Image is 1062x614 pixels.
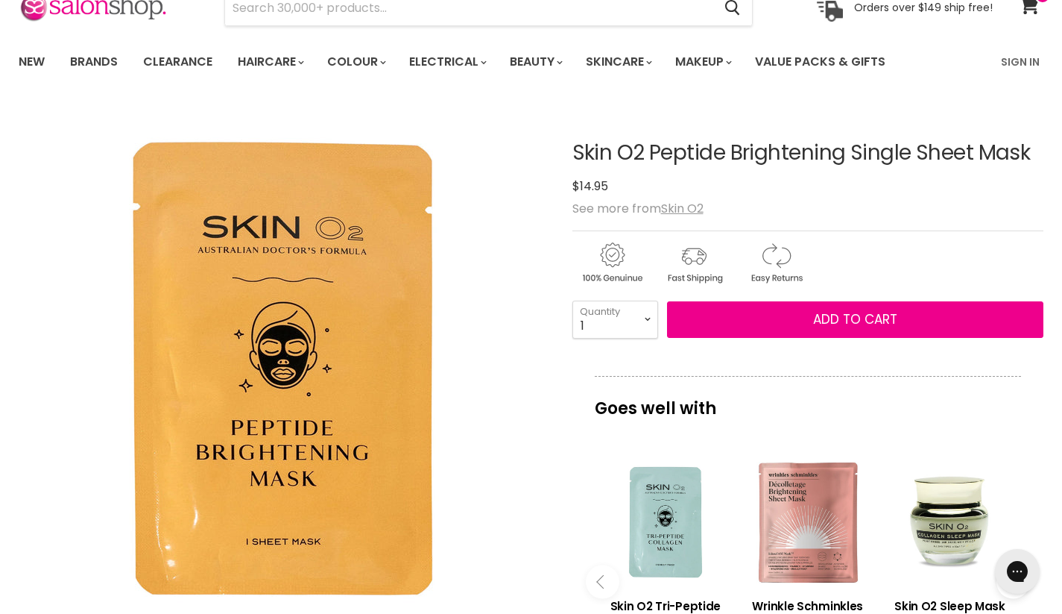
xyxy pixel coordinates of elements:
[595,376,1022,425] p: Goes well with
[744,459,871,586] a: View product:Wrinkle Schminkles Décolletage Brightening Sheet Mask - Single
[316,46,395,78] a: Colour
[7,40,944,84] ul: Main menu
[654,240,733,286] img: shipping.gif
[661,200,704,217] a: Skin O2
[572,301,658,338] select: Quantity
[886,459,1014,586] a: View product:Skin O2 Sleep Mask 24K Gold, Collagen+ HA
[572,142,1044,165] h1: Skin O2 Peptide Brightening Single Sheet Mask
[499,46,572,78] a: Beauty
[854,1,993,14] p: Orders over $149 ship free!
[992,46,1049,78] a: Sign In
[813,310,897,328] span: Add to cart
[602,459,730,586] a: View product:Skin O2 Tri-Peptide Collagen Single Sheet Mask
[664,46,741,78] a: Makeup
[572,200,704,217] span: See more from
[398,46,496,78] a: Electrical
[987,544,1047,599] iframe: Gorgias live chat messenger
[132,46,224,78] a: Clearance
[59,46,129,78] a: Brands
[572,240,651,286] img: genuine.gif
[575,46,661,78] a: Skincare
[7,46,56,78] a: New
[736,240,815,286] img: returns.gif
[744,46,897,78] a: Value Packs & Gifts
[572,178,608,195] span: $14.95
[227,46,313,78] a: Haircare
[667,301,1044,339] button: Add to cart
